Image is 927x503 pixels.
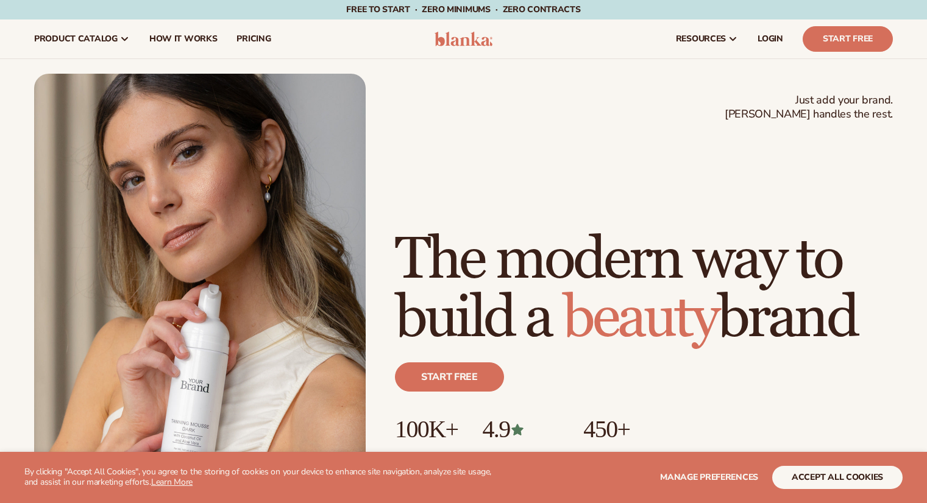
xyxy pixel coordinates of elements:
[676,34,726,44] span: resources
[563,283,717,354] span: beauty
[583,443,675,463] p: High-quality products
[666,19,748,58] a: resources
[227,19,280,58] a: pricing
[725,93,893,122] span: Just add your brand. [PERSON_NAME] handles the rest.
[34,74,366,491] img: Female holding tanning mousse.
[346,4,580,15] span: Free to start · ZERO minimums · ZERO contracts
[151,476,193,488] a: Learn More
[772,466,903,489] button: accept all cookies
[660,471,758,483] span: Manage preferences
[395,416,458,443] p: 100K+
[583,416,675,443] p: 450+
[482,416,559,443] p: 4.9
[482,443,559,463] p: Over 400 reviews
[24,19,140,58] a: product catalog
[395,443,458,463] p: Brands built
[748,19,793,58] a: LOGIN
[395,362,504,392] a: Start free
[236,34,271,44] span: pricing
[660,466,758,489] button: Manage preferences
[435,32,492,46] img: logo
[395,231,893,348] h1: The modern way to build a brand
[803,26,893,52] a: Start Free
[758,34,783,44] span: LOGIN
[149,34,218,44] span: How It Works
[34,34,118,44] span: product catalog
[140,19,227,58] a: How It Works
[24,467,505,488] p: By clicking "Accept All Cookies", you agree to the storing of cookies on your device to enhance s...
